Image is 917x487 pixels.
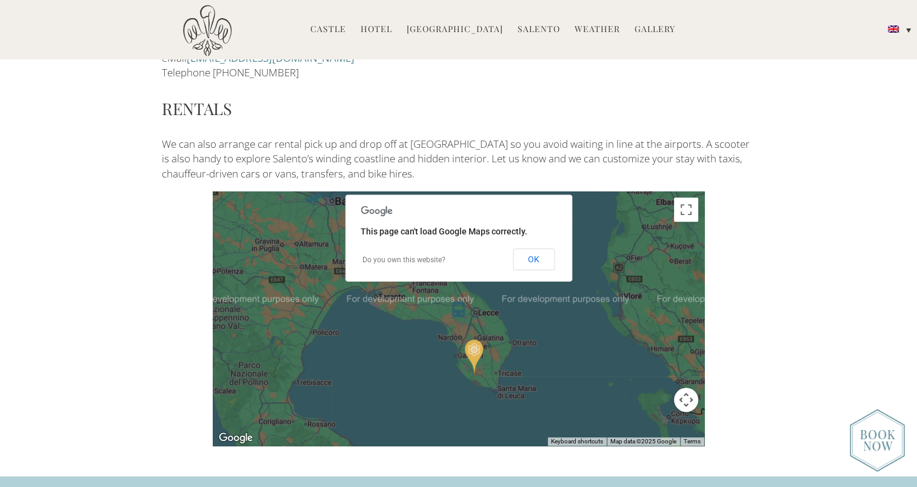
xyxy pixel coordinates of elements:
[407,23,503,37] a: [GEOGRAPHIC_DATA]
[361,23,392,37] a: Hotel
[518,23,560,37] a: Salento
[513,248,555,270] button: OK
[216,430,256,446] a: Open this area in Google Maps (opens a new window)
[361,227,527,236] span: This page can't load Google Maps correctly.
[575,23,620,37] a: Weather
[674,388,698,412] button: Map camera controls
[888,25,899,33] img: English
[684,438,701,445] a: Terms
[551,437,603,446] button: Keyboard shortcuts
[610,438,676,445] span: Map data ©2025 Google
[183,5,232,56] img: Castello di Ugento
[362,256,445,264] a: Do you own this website?
[850,409,905,472] img: new-booknow.png
[674,197,698,222] button: Toggle fullscreen view
[635,23,675,37] a: Gallery
[162,96,756,121] h3: RENTALS
[162,137,756,181] p: We can also arrange car rental pick up and drop off at [GEOGRAPHIC_DATA] so you avoid waiting in ...
[310,23,346,37] a: Castle
[216,430,256,446] img: Google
